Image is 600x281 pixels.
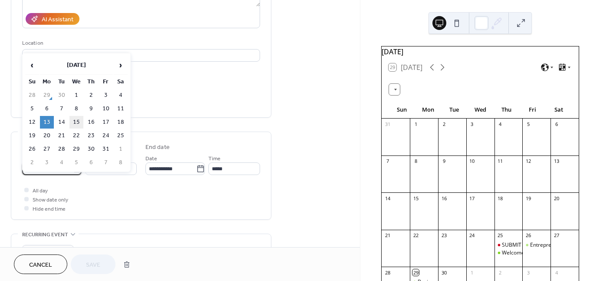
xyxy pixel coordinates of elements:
[40,76,54,88] th: Mo
[208,154,221,163] span: Time
[553,195,560,202] div: 20
[441,232,447,239] div: 23
[497,158,504,165] div: 11
[441,101,467,119] div: Tue
[55,143,69,155] td: 28
[114,156,128,169] td: 8
[114,129,128,142] td: 25
[25,116,39,129] td: 12
[525,158,531,165] div: 12
[412,121,419,128] div: 1
[99,116,113,129] td: 17
[382,46,579,57] div: [DATE]
[40,156,54,169] td: 3
[546,101,572,119] div: Sat
[145,154,157,163] span: Date
[84,129,98,142] td: 23
[469,232,475,239] div: 24
[69,89,83,102] td: 1
[99,143,113,155] td: 31
[25,143,39,155] td: 26
[384,232,391,239] div: 21
[114,116,128,129] td: 18
[495,249,523,257] div: Welcome Call
[525,269,531,276] div: 3
[441,195,447,202] div: 16
[469,121,475,128] div: 3
[29,261,52,270] span: Cancel
[114,89,128,102] td: 4
[22,39,258,48] div: Location
[497,269,504,276] div: 2
[40,89,54,102] td: 29
[69,143,83,155] td: 29
[114,56,127,74] span: ›
[493,101,519,119] div: Thu
[441,158,447,165] div: 9
[69,76,83,88] th: We
[14,255,67,274] button: Cancel
[26,13,79,25] button: AI Assistant
[384,195,391,202] div: 14
[69,102,83,115] td: 8
[55,116,69,129] td: 14
[495,241,523,249] div: SUBMIT SIGNED AGREEMENT
[99,89,113,102] td: 3
[519,101,545,119] div: Fri
[84,89,98,102] td: 2
[99,76,113,88] th: Fr
[42,15,73,24] div: AI Assistant
[84,156,98,169] td: 6
[33,186,48,195] span: All day
[502,249,535,257] div: Welcome Call
[389,101,415,119] div: Sun
[26,56,39,74] span: ‹
[40,116,54,129] td: 13
[522,241,551,249] div: Entrepreneurial Mindset - Alexia Panagiotou
[412,158,419,165] div: 8
[25,156,39,169] td: 2
[525,232,531,239] div: 26
[55,156,69,169] td: 4
[412,269,419,276] div: 29
[40,129,54,142] td: 20
[84,102,98,115] td: 9
[502,241,574,249] div: SUBMIT SIGNED AGREEMENT
[69,129,83,142] td: 22
[469,158,475,165] div: 10
[25,89,39,102] td: 28
[497,232,504,239] div: 25
[469,269,475,276] div: 1
[33,205,66,214] span: Hide end time
[40,102,54,115] td: 6
[525,121,531,128] div: 5
[441,269,447,276] div: 30
[553,158,560,165] div: 13
[441,121,447,128] div: 2
[25,102,39,115] td: 5
[40,143,54,155] td: 27
[55,102,69,115] td: 7
[25,129,39,142] td: 19
[99,129,113,142] td: 24
[553,121,560,128] div: 6
[553,232,560,239] div: 27
[40,56,113,75] th: [DATE]
[525,195,531,202] div: 19
[412,195,419,202] div: 15
[84,116,98,129] td: 16
[384,121,391,128] div: 31
[469,195,475,202] div: 17
[99,156,113,169] td: 7
[497,121,504,128] div: 4
[69,116,83,129] td: 15
[25,76,39,88] th: Su
[55,129,69,142] td: 21
[33,195,68,205] span: Show date only
[553,269,560,276] div: 4
[145,143,170,152] div: End date
[467,101,493,119] div: Wed
[114,102,128,115] td: 11
[84,143,98,155] td: 30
